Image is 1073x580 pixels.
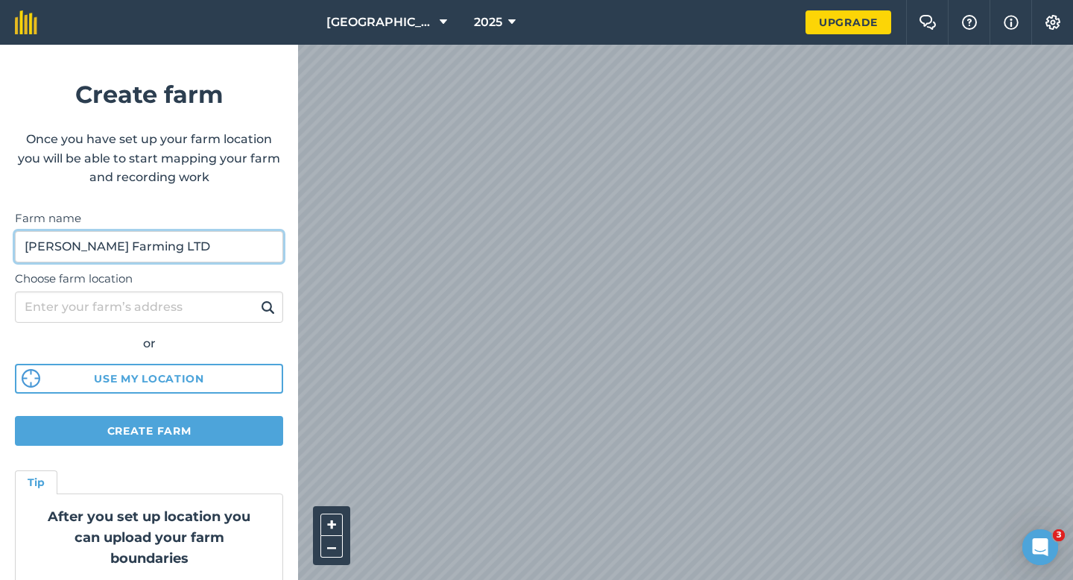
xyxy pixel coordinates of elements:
h4: Tip [28,474,45,491]
label: Farm name [15,209,283,227]
img: svg+xml;base64,PHN2ZyB4bWxucz0iaHR0cDovL3d3dy53My5vcmcvMjAwMC9zdmciIHdpZHRoPSIxOSIgaGVpZ2h0PSIyNC... [261,298,275,316]
img: A question mark icon [960,15,978,30]
p: Once you have set up your farm location you will be able to start mapping your farm and recording... [15,130,283,187]
img: Two speech bubbles overlapping with the left bubble in the forefront [919,15,937,30]
span: 2025 [474,13,502,31]
img: svg%3e [22,369,40,388]
button: – [320,536,343,558]
button: Use my location [15,364,283,394]
span: [GEOGRAPHIC_DATA] [326,13,434,31]
img: fieldmargin Logo [15,10,37,34]
div: or [15,334,283,353]
button: Create farm [15,416,283,446]
iframe: Intercom live chat [1022,529,1058,565]
img: svg+xml;base64,PHN2ZyB4bWxucz0iaHR0cDovL3d3dy53My5vcmcvMjAwMC9zdmciIHdpZHRoPSIxNyIgaGVpZ2h0PSIxNy... [1004,13,1019,31]
h1: Create farm [15,75,283,113]
input: Enter your farm’s address [15,291,283,323]
button: + [320,514,343,536]
img: A cog icon [1044,15,1062,30]
label: Choose farm location [15,270,283,288]
input: Farm name [15,231,283,262]
a: Upgrade [805,10,891,34]
span: 3 [1053,529,1065,541]
strong: After you set up location you can upload your farm boundaries [48,508,250,567]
